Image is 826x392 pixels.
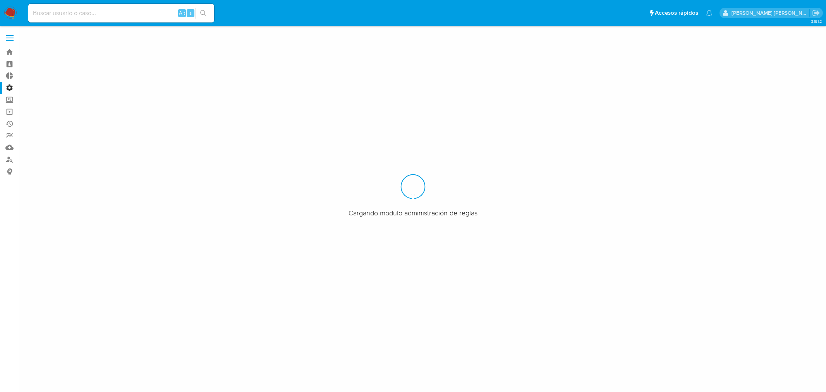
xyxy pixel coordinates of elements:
[812,9,820,17] a: Salir
[349,208,477,218] span: Cargando modulo administración de reglas
[28,8,214,18] input: Buscar usuario o caso...
[732,9,810,17] p: mercedes.medrano@mercadolibre.com
[195,8,211,19] button: search-icon
[189,9,192,17] span: s
[655,9,698,17] span: Accesos rápidos
[179,9,185,17] span: Alt
[706,10,713,16] a: Notificaciones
